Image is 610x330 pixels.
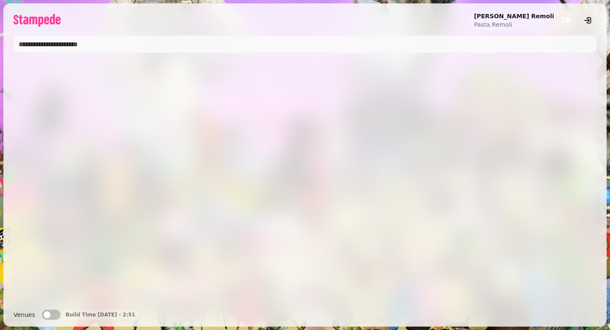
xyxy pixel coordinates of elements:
button: logout [579,12,596,29]
span: SR [561,17,571,24]
img: logo [14,14,61,27]
p: Build Time [DATE] - 2:51 [66,311,136,318]
p: Pasta Remoli [474,20,554,29]
label: Venues [14,310,35,320]
h2: [PERSON_NAME] Remoli [474,12,554,20]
